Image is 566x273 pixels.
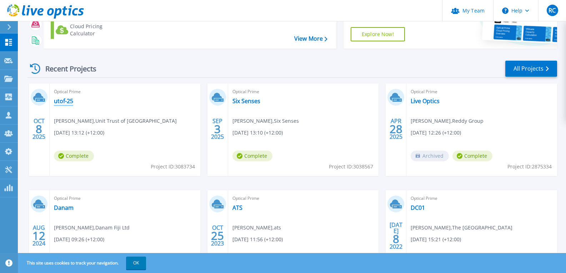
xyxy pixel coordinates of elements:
[54,88,196,96] span: Optical Prime
[411,129,461,137] span: [DATE] 12:26 (+12:00)
[232,97,260,105] a: Six Senses
[232,117,299,125] span: [PERSON_NAME] , Six Senses
[507,163,552,171] span: Project ID: 2875334
[232,129,283,137] span: [DATE] 13:10 (+12:00)
[126,257,146,269] button: OK
[411,117,484,125] span: [PERSON_NAME] , Reddy Group
[389,116,403,142] div: APR 2025
[411,204,425,211] a: DC01
[54,204,74,211] a: Danam
[232,194,375,202] span: Optical Prime
[411,151,449,161] span: Archived
[211,233,224,239] span: 25
[549,7,556,13] span: RC
[70,23,127,37] div: Cloud Pricing Calculator
[32,223,46,249] div: AUG 2024
[54,117,177,125] span: [PERSON_NAME] , Unit Trust of [GEOGRAPHIC_DATA]
[32,233,45,239] span: 12
[214,126,221,132] span: 3
[54,194,196,202] span: Optical Prime
[51,21,130,39] a: Cloud Pricing Calculator
[54,236,104,243] span: [DATE] 09:26 (+12:00)
[232,236,283,243] span: [DATE] 11:56 (+12:00)
[390,126,402,132] span: 28
[389,223,403,249] div: [DATE] 2022
[232,151,272,161] span: Complete
[411,97,440,105] a: Live Optics
[411,224,512,232] span: [PERSON_NAME] , The [GEOGRAPHIC_DATA]
[54,151,94,161] span: Complete
[411,88,553,96] span: Optical Prime
[36,126,42,132] span: 8
[351,27,405,41] a: Explore Now!
[232,88,375,96] span: Optical Prime
[411,236,461,243] span: [DATE] 15:21 (+12:00)
[411,194,553,202] span: Optical Prime
[505,61,557,77] a: All Projects
[27,60,106,77] div: Recent Projects
[54,129,104,137] span: [DATE] 13:12 (+12:00)
[232,204,242,211] a: ATS
[54,224,130,232] span: [PERSON_NAME] , Danam Fiji Ltd
[32,116,46,142] div: OCT 2025
[20,257,146,269] span: This site uses cookies to track your navigation.
[151,163,195,171] span: Project ID: 3083734
[452,151,492,161] span: Complete
[294,35,327,42] a: View More
[232,224,281,232] span: [PERSON_NAME] , ats
[54,97,73,105] a: utof-25
[393,236,399,242] span: 8
[329,163,373,171] span: Project ID: 3038567
[211,116,224,142] div: SEP 2025
[211,223,224,249] div: OCT 2023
